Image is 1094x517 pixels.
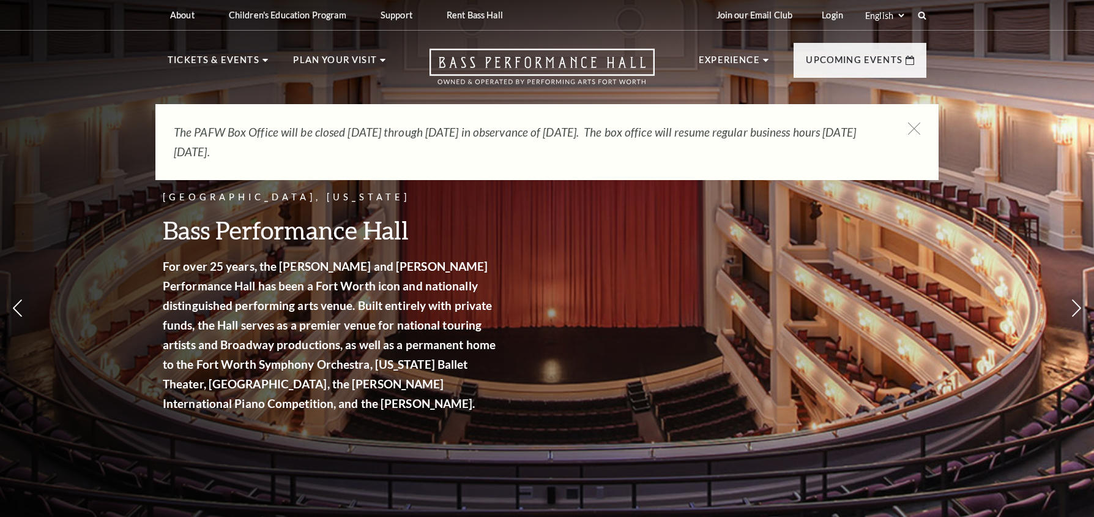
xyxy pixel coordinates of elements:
p: Rent Bass Hall [447,10,503,20]
h3: Bass Performance Hall [163,214,499,246]
p: Children's Education Program [229,10,346,20]
p: Tickets & Events [168,53,259,75]
em: The PAFW Box Office will be closed [DATE] through [DATE] in observance of [DATE]. The box office ... [174,125,856,159]
strong: For over 25 years, the [PERSON_NAME] and [PERSON_NAME] Performance Hall has been a Fort Worth ico... [163,259,496,410]
p: [GEOGRAPHIC_DATA], [US_STATE] [163,190,499,205]
p: Plan Your Visit [293,53,377,75]
select: Select: [863,10,906,21]
p: Experience [699,53,760,75]
p: About [170,10,195,20]
p: Upcoming Events [806,53,902,75]
p: Support [381,10,412,20]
